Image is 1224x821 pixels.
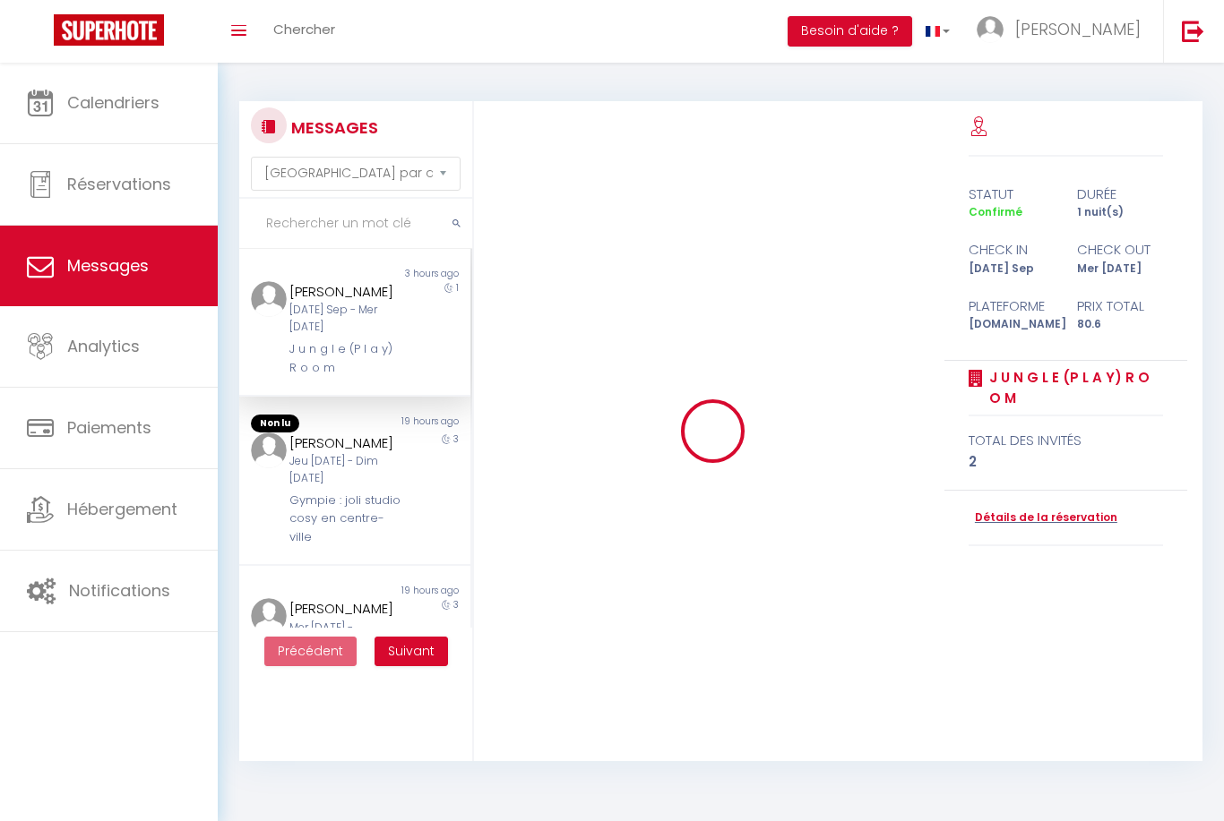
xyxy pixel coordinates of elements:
iframe: Chat [1148,740,1211,808]
img: Super Booking [54,14,164,46]
div: check out [1065,239,1174,261]
div: Prix total [1065,295,1174,317]
img: logout [1182,20,1204,42]
div: [DOMAIN_NAME] [957,316,1065,333]
div: durée [1065,184,1174,205]
button: Ouvrir le widget de chat LiveChat [14,7,68,61]
span: 3 [453,598,459,611]
div: 3 hours ago [355,267,470,281]
span: Précédent [278,642,343,660]
img: ... [251,598,287,634]
span: Confirmé [969,204,1022,219]
div: [DATE] Sep - Mer [DATE] [289,302,401,336]
img: ... [251,281,287,317]
div: Mer [DATE] [1065,261,1174,278]
span: Suivant [388,642,435,660]
span: Messages [67,254,149,277]
img: ... [977,16,1004,43]
span: Hébergement [67,498,177,520]
a: J u n g l e (P l a y) R o o m [983,367,1163,409]
div: Plateforme [957,295,1065,317]
div: Gympie : joli studio cosy en centre-ville [289,492,401,546]
span: Réservations [67,173,171,195]
div: 80.6 [1065,316,1174,333]
button: Previous [264,637,357,667]
div: [PERSON_NAME] [289,598,401,620]
div: check in [957,239,1065,261]
div: 1 nuit(s) [1065,204,1174,221]
div: statut [957,184,1065,205]
span: 1 [456,281,459,295]
span: 3 [453,432,459,446]
input: Rechercher un mot clé [239,199,472,249]
span: Notifications [69,579,170,602]
div: [PERSON_NAME] [289,281,401,303]
div: Mer [DATE] - [PERSON_NAME] [DATE] [289,620,401,671]
span: [PERSON_NAME] [1015,18,1141,40]
span: Non lu [251,415,299,432]
span: Chercher [273,20,335,38]
div: Jeu [DATE] - Dim [DATE] [289,453,401,487]
div: 2 [969,451,1163,473]
div: 19 hours ago [355,584,470,598]
div: [DATE] Sep [957,261,1065,278]
span: Paiements [67,416,151,439]
a: Détails de la réservation [969,509,1117,526]
span: Calendriers [67,91,159,114]
img: ... [251,432,287,468]
button: Next [375,637,448,667]
div: J u n g l e (P l a y) R o o m [289,340,401,377]
h3: MESSAGES [287,107,378,148]
span: Analytics [67,335,140,357]
div: 19 hours ago [355,415,470,432]
button: Besoin d'aide ? [788,16,912,47]
div: total des invités [969,430,1163,451]
div: [PERSON_NAME] [289,432,401,454]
